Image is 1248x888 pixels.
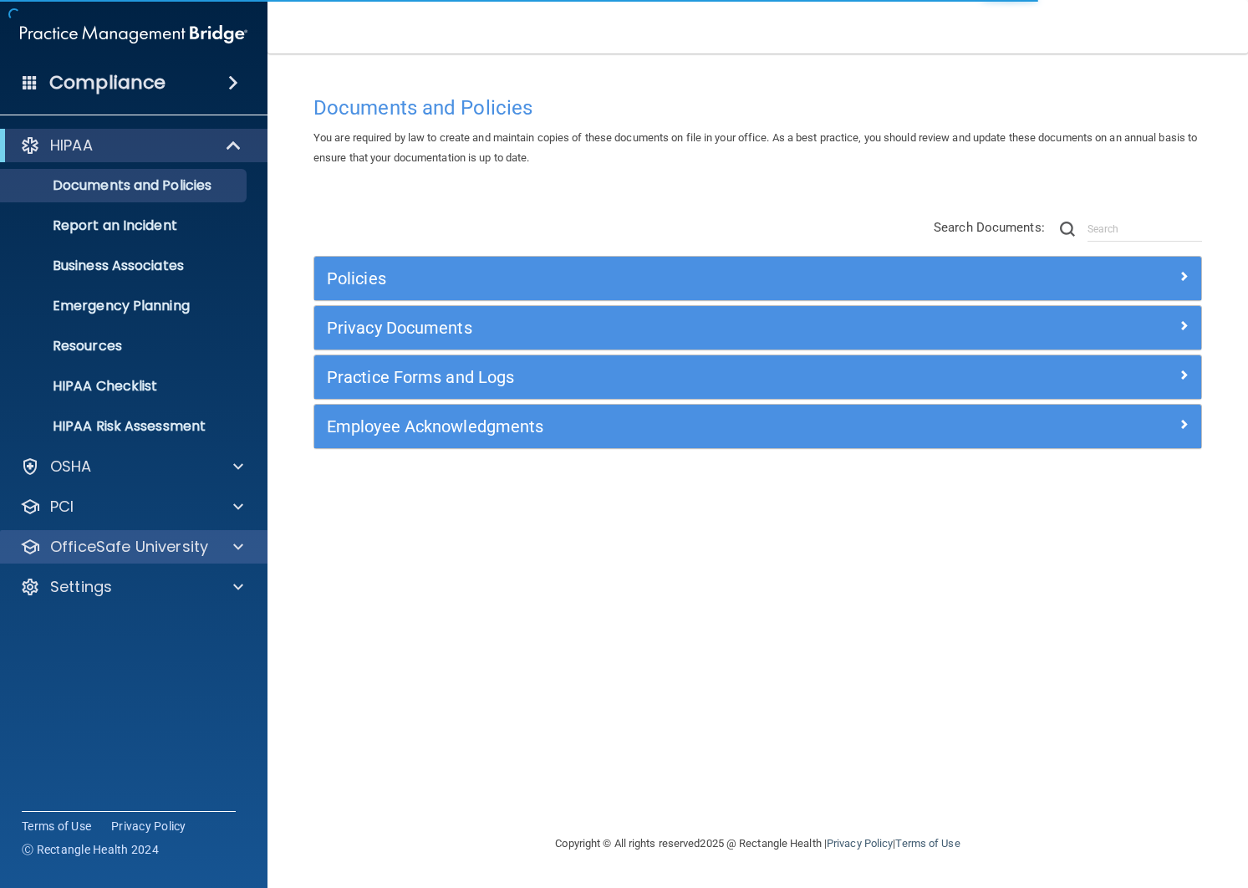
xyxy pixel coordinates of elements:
[327,269,967,288] h5: Policies
[934,220,1045,235] span: Search Documents:
[1088,217,1202,242] input: Search
[20,135,242,156] a: HIPAA
[11,418,239,435] p: HIPAA Risk Assessment
[49,71,166,94] h4: Compliance
[313,131,1197,164] span: You are required by law to create and maintain copies of these documents on file in your office. ...
[827,837,893,850] a: Privacy Policy
[50,577,112,597] p: Settings
[20,537,243,557] a: OfficeSafe University
[895,837,960,850] a: Terms of Use
[50,457,92,477] p: OSHA
[11,258,239,274] p: Business Associates
[11,338,239,355] p: Resources
[11,378,239,395] p: HIPAA Checklist
[50,537,208,557] p: OfficeSafe University
[327,417,967,436] h5: Employee Acknowledgments
[327,319,967,337] h5: Privacy Documents
[327,314,1189,341] a: Privacy Documents
[1060,222,1075,237] img: ic-search.3b580494.png
[11,217,239,234] p: Report an Incident
[22,841,159,858] span: Ⓒ Rectangle Health 2024
[20,497,243,517] a: PCI
[327,364,1189,390] a: Practice Forms and Logs
[11,177,239,194] p: Documents and Policies
[111,818,186,834] a: Privacy Policy
[327,368,967,386] h5: Practice Forms and Logs
[327,413,1189,440] a: Employee Acknowledgments
[50,135,93,156] p: HIPAA
[20,18,247,51] img: PMB logo
[20,457,243,477] a: OSHA
[50,497,74,517] p: PCI
[327,265,1189,292] a: Policies
[313,97,1202,119] h4: Documents and Policies
[11,298,239,314] p: Emergency Planning
[22,818,91,834] a: Terms of Use
[453,817,1063,870] div: Copyright © All rights reserved 2025 @ Rectangle Health | |
[20,577,243,597] a: Settings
